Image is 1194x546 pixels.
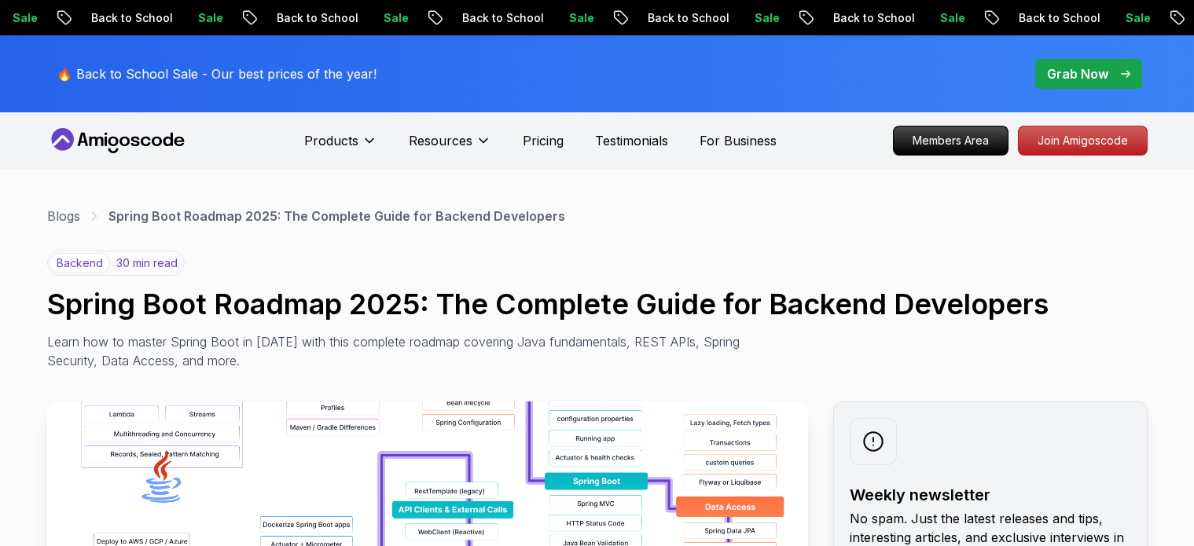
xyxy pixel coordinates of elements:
a: Members Area [893,126,1008,156]
p: Back to School [68,10,175,26]
button: Resources [409,131,491,163]
p: Sale [917,10,968,26]
p: Back to School [625,10,732,26]
p: backend [50,253,110,273]
p: 🔥 Back to School Sale - Our best prices of the year! [57,64,377,83]
p: Sale [175,10,226,26]
button: Products [304,131,377,163]
p: Learn how to master Spring Boot in [DATE] with this complete roadmap covering Java fundamentals, ... [47,332,751,370]
p: Back to School [254,10,361,26]
p: Sale [1103,10,1153,26]
a: Blogs [47,207,80,225]
p: Sale [546,10,597,26]
p: Spring Boot Roadmap 2025: The Complete Guide for Backend Developers [108,207,565,225]
p: Resources [409,131,472,150]
p: Members Area [894,126,1008,155]
a: Testimonials [595,131,668,150]
a: For Business [700,131,777,150]
p: Sale [361,10,411,26]
p: Products [304,131,358,150]
p: Sale [732,10,782,26]
p: Back to School [810,10,917,26]
h1: Spring Boot Roadmap 2025: The Complete Guide for Backend Developers [47,288,1148,320]
p: 30 min read [116,255,178,271]
p: Back to School [439,10,546,26]
p: Join Amigoscode [1019,126,1147,155]
a: Pricing [523,131,564,150]
p: Back to School [996,10,1103,26]
a: Join Amigoscode [1018,126,1148,156]
h2: Weekly newsletter [850,484,1131,506]
p: Grab Now [1047,64,1108,83]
